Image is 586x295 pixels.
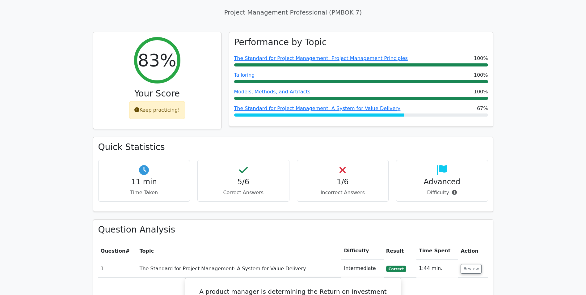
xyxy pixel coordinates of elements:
[341,242,383,260] th: Difficulty
[416,242,458,260] th: Time Spent
[103,177,185,186] h4: 11 min
[98,142,488,152] h3: Quick Statistics
[234,55,408,61] a: The Standard for Project Management: Project Management Principles
[103,189,185,196] p: Time Taken
[138,50,176,71] h2: 83%
[461,264,482,274] button: Review
[98,224,488,235] h3: Question Analysis
[98,242,137,260] th: #
[474,55,488,62] span: 100%
[401,189,483,196] p: Difficulty
[234,89,310,95] a: Models, Methods, and Artifacts
[302,177,384,186] h4: 1/6
[474,88,488,96] span: 100%
[137,260,342,277] td: The Standard for Project Management: A System for Value Delivery
[129,101,185,119] div: Keep practicing!
[401,177,483,186] h4: Advanced
[416,260,458,277] td: 1:44 min.
[203,189,284,196] p: Correct Answers
[477,105,488,112] span: 67%
[386,266,406,272] span: Correct
[341,260,383,277] td: Intermediate
[93,8,493,17] p: Project Management Professional (PMBOK 7)
[234,105,401,111] a: The Standard for Project Management: A System for Value Delivery
[474,71,488,79] span: 100%
[384,242,416,260] th: Result
[98,88,216,99] h3: Your Score
[98,260,137,277] td: 1
[302,189,384,196] p: Incorrect Answers
[234,72,255,78] a: Tailoring
[101,248,126,254] span: Question
[234,37,327,48] h3: Performance by Topic
[458,242,488,260] th: Action
[137,242,342,260] th: Topic
[203,177,284,186] h4: 5/6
